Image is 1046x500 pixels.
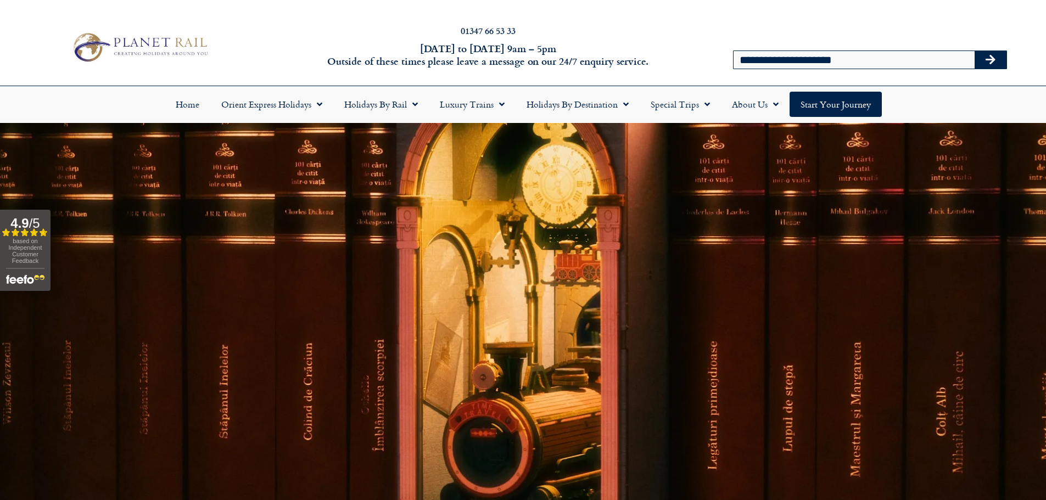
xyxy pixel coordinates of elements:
[210,92,333,117] a: Orient Express Holidays
[516,92,640,117] a: Holidays by Destination
[429,92,516,117] a: Luxury Trains
[640,92,721,117] a: Special Trips
[165,92,210,117] a: Home
[790,92,882,117] a: Start your Journey
[975,51,1006,69] button: Search
[68,30,211,65] img: Planet Rail Train Holidays Logo
[721,92,790,117] a: About Us
[5,92,1041,117] nav: Menu
[461,24,516,37] a: 01347 66 53 33
[282,42,695,68] h6: [DATE] to [DATE] 9am – 5pm Outside of these times please leave a message on our 24/7 enquiry serv...
[333,92,429,117] a: Holidays by Rail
